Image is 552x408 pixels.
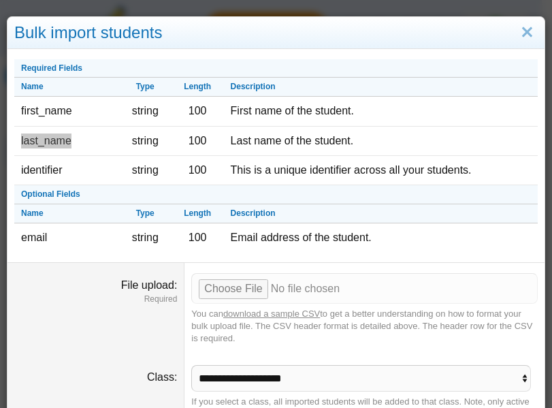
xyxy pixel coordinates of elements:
[224,156,538,185] td: This is a unique identifier across all your students.
[119,78,172,97] th: Type
[172,223,224,252] td: 100
[14,223,119,252] td: email
[7,17,545,49] div: Bulk import students
[172,156,224,185] td: 100
[14,204,119,223] th: Name
[119,156,172,185] td: string
[147,371,177,383] label: Class
[191,308,538,345] div: You can to get a better understanding on how to format your bulk upload file. The CSV header form...
[119,97,172,126] td: string
[119,127,172,156] td: string
[119,204,172,223] th: Type
[224,97,538,126] td: First name of the student.
[172,97,224,126] td: 100
[119,223,172,252] td: string
[224,78,538,97] th: Description
[224,223,538,252] td: Email address of the student.
[517,21,538,44] a: Close
[121,279,178,291] label: File upload
[14,185,538,204] th: Optional Fields
[14,156,119,185] td: identifier
[14,59,538,78] th: Required Fields
[224,127,538,156] td: Last name of the student.
[172,78,224,97] th: Length
[172,127,224,156] td: 100
[223,309,320,319] a: download a sample CSV
[14,78,119,97] th: Name
[14,97,119,126] td: first_name
[172,204,224,223] th: Length
[14,127,119,156] td: last_name
[224,204,538,223] th: Description
[14,294,177,305] dfn: Required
